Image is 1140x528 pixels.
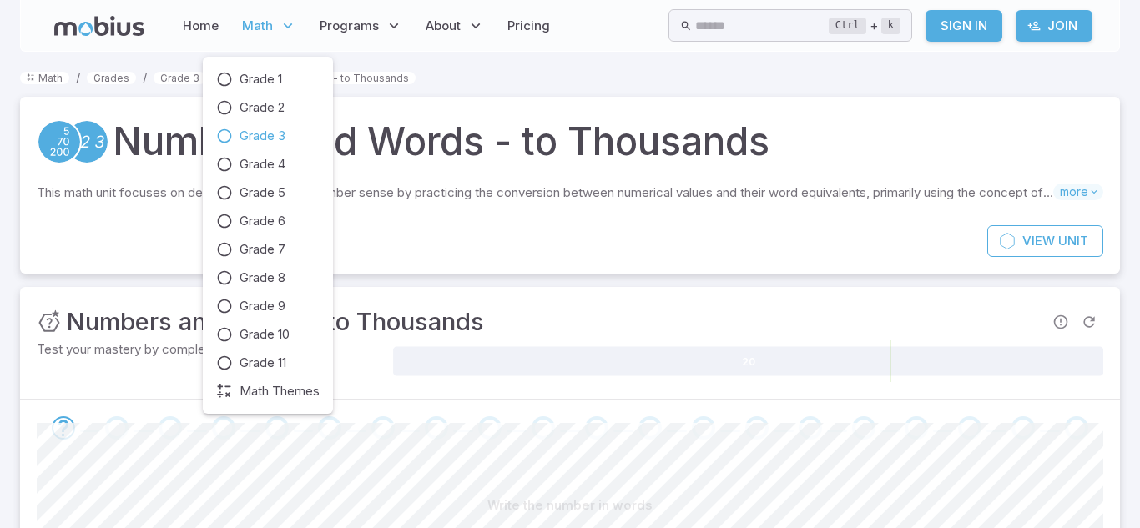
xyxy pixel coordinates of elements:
[216,127,320,145] a: Grade 3
[178,7,224,45] a: Home
[240,155,285,173] span: Grade 4
[240,70,282,88] span: Grade 1
[240,269,285,287] span: Grade 8
[240,325,290,344] span: Grade 10
[240,212,285,230] span: Grade 6
[240,127,285,145] span: Grade 3
[926,10,1002,42] a: Sign In
[240,297,285,315] span: Grade 9
[240,354,286,372] span: Grade 11
[502,7,555,45] a: Pricing
[1016,10,1092,42] a: Join
[320,17,379,35] span: Programs
[216,70,320,88] a: Grade 1
[216,98,320,117] a: Grade 2
[240,98,285,117] span: Grade 2
[216,297,320,315] a: Grade 9
[426,17,461,35] span: About
[242,17,273,35] span: Math
[829,18,866,34] kbd: Ctrl
[881,18,900,34] kbd: k
[240,240,285,259] span: Grade 7
[216,354,320,372] a: Grade 11
[216,325,320,344] a: Grade 10
[216,240,320,259] a: Grade 7
[216,155,320,173] a: Grade 4
[240,184,285,202] span: Grade 5
[829,16,900,36] div: +
[216,269,320,287] a: Grade 8
[216,382,320,400] a: Math Themes
[216,184,320,202] a: Grade 5
[216,212,320,230] a: Grade 6
[240,382,320,400] span: Math Themes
